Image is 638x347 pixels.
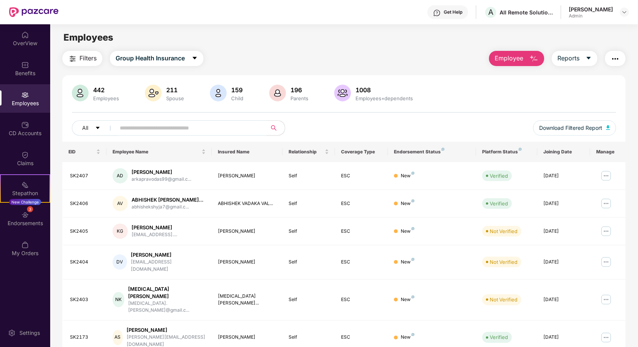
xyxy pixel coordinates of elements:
th: Relationship [282,142,335,162]
div: SK2404 [70,259,100,266]
div: Self [289,200,329,207]
div: New [401,334,414,341]
div: [PERSON_NAME] [131,251,206,259]
span: Employee Name [113,149,200,155]
span: Employee [495,54,523,63]
div: 211 [165,86,186,94]
div: AV [113,196,128,211]
div: 1008 [354,86,414,94]
img: svg+xml;base64,PHN2ZyB4bWxucz0iaHR0cDovL3d3dy53My5vcmcvMjAwMC9zdmciIHdpZHRoPSI4IiBoZWlnaHQ9IjgiIH... [411,295,414,298]
div: [MEDICAL_DATA].[PERSON_NAME]@gmail.c... [128,300,206,314]
img: svg+xml;base64,PHN2ZyBpZD0iQ2xhaW0iIHhtbG5zPSJodHRwOi8vd3d3LnczLm9yZy8yMDAwL3N2ZyIgd2lkdGg9IjIwIi... [21,151,29,159]
div: AS [113,330,123,345]
div: Verified [490,333,508,341]
span: caret-down [95,125,100,131]
img: svg+xml;base64,PHN2ZyB4bWxucz0iaHR0cDovL3d3dy53My5vcmcvMjAwMC9zdmciIHhtbG5zOnhsaW5rPSJodHRwOi8vd3... [210,85,227,101]
span: A [488,8,494,17]
img: svg+xml;base64,PHN2ZyB4bWxucz0iaHR0cDovL3d3dy53My5vcmcvMjAwMC9zdmciIHhtbG5zOnhsaW5rPSJodHRwOi8vd3... [529,54,538,63]
div: Admin [569,13,613,19]
div: ESC [341,200,382,207]
span: Employees [63,32,113,43]
div: Not Verified [490,296,517,303]
div: abhishekshyja7@gmail.c... [132,203,203,211]
img: svg+xml;base64,PHN2ZyB4bWxucz0iaHR0cDovL3d3dy53My5vcmcvMjAwMC9zdmciIHdpZHRoPSI4IiBoZWlnaHQ9IjgiIH... [411,172,414,175]
img: svg+xml;base64,PHN2ZyBpZD0iRHJvcGRvd24tMzJ4MzIiIHhtbG5zPSJodHRwOi8vd3d3LnczLm9yZy8yMDAwL3N2ZyIgd2... [621,9,627,15]
div: ESC [341,172,382,180]
button: Download Filtered Report [533,120,616,136]
div: SK2406 [70,200,100,207]
div: [PERSON_NAME] [569,6,613,13]
img: svg+xml;base64,PHN2ZyB4bWxucz0iaHR0cDovL3d3dy53My5vcmcvMjAwMC9zdmciIHdpZHRoPSI4IiBoZWlnaHQ9IjgiIH... [411,227,414,230]
div: Self [289,259,329,266]
div: NK [113,292,124,307]
span: EID [68,149,95,155]
img: manageButton [600,197,612,210]
div: AD [113,168,128,183]
div: All Remote Solutions Private Limited [500,9,553,16]
button: Employee [489,51,544,66]
div: [MEDICAL_DATA][PERSON_NAME] [128,285,206,300]
div: Not Verified [490,227,517,235]
img: svg+xml;base64,PHN2ZyBpZD0iRW5kb3JzZW1lbnRzIiB4bWxucz0iaHR0cDovL3d3dy53My5vcmcvMjAwMC9zdmciIHdpZH... [21,211,29,219]
div: ESC [341,228,382,235]
div: [PERSON_NAME] [218,172,276,180]
img: manageButton [600,256,612,268]
div: [PERSON_NAME] [218,228,276,235]
div: Self [289,334,329,341]
img: svg+xml;base64,PHN2ZyBpZD0iTXlfT3JkZXJzIiBkYXRhLW5hbWU9Ik15IE9yZGVycyIgeG1sbnM9Imh0dHA6Ly93d3cudz... [21,241,29,249]
div: SK2407 [70,172,100,180]
div: DV [113,254,127,270]
div: 442 [92,86,121,94]
button: Group Health Insurancecaret-down [110,51,203,66]
div: [DATE] [543,172,584,180]
button: Allcaret-down [72,120,118,136]
span: caret-down [192,55,198,62]
img: svg+xml;base64,PHN2ZyB4bWxucz0iaHR0cDovL3d3dy53My5vcmcvMjAwMC9zdmciIHdpZHRoPSIyNCIgaGVpZ2h0PSIyNC... [611,54,620,63]
div: [PERSON_NAME] [132,169,191,176]
div: ESC [341,334,382,341]
img: svg+xml;base64,PHN2ZyB4bWxucz0iaHR0cDovL3d3dy53My5vcmcvMjAwMC9zdmciIHdpZHRoPSI4IiBoZWlnaHQ9IjgiIH... [411,199,414,202]
img: svg+xml;base64,PHN2ZyB4bWxucz0iaHR0cDovL3d3dy53My5vcmcvMjAwMC9zdmciIHhtbG5zOnhsaW5rPSJodHRwOi8vd3... [269,85,286,101]
div: Self [289,228,329,235]
div: [DATE] [543,200,584,207]
img: manageButton [600,170,612,182]
div: Employees [92,95,121,101]
span: Download Filtered Report [539,124,602,132]
div: [PERSON_NAME] [132,224,177,231]
div: Self [289,296,329,303]
span: Group Health Insurance [116,54,185,63]
span: Filters [79,54,97,63]
div: [DATE] [543,334,584,341]
button: search [266,120,285,136]
div: 3 [27,206,33,212]
img: svg+xml;base64,PHN2ZyB4bWxucz0iaHR0cDovL3d3dy53My5vcmcvMjAwMC9zdmciIHdpZHRoPSI4IiBoZWlnaHQ9IjgiIH... [519,148,522,151]
div: Employees+dependents [354,95,414,101]
img: New Pazcare Logo [9,7,59,17]
div: New [401,259,414,266]
div: New [401,296,414,303]
div: 196 [289,86,310,94]
span: Relationship [289,149,324,155]
div: Parents [289,95,310,101]
div: KG [113,224,128,239]
th: Coverage Type [335,142,388,162]
div: Not Verified [490,258,517,266]
div: ABHISHEK VADAKA VAL... [218,200,276,207]
img: svg+xml;base64,PHN2ZyB4bWxucz0iaHR0cDovL3d3dy53My5vcmcvMjAwMC9zdmciIHdpZHRoPSI4IiBoZWlnaHQ9IjgiIH... [441,148,444,151]
img: svg+xml;base64,PHN2ZyB4bWxucz0iaHR0cDovL3d3dy53My5vcmcvMjAwMC9zdmciIHhtbG5zOnhsaW5rPSJodHRwOi8vd3... [145,85,162,101]
img: svg+xml;base64,PHN2ZyBpZD0iSG9tZSIgeG1sbnM9Imh0dHA6Ly93d3cudzMub3JnLzIwMDAvc3ZnIiB3aWR0aD0iMjAiIG... [21,31,29,39]
div: Child [230,95,245,101]
div: [DATE] [543,228,584,235]
div: Verified [490,200,508,207]
th: Employee Name [106,142,212,162]
div: Platform Status [482,149,532,155]
div: New [401,200,414,207]
div: [PERSON_NAME] [218,259,276,266]
img: manageButton [600,225,612,237]
img: svg+xml;base64,PHN2ZyB4bWxucz0iaHR0cDovL3d3dy53My5vcmcvMjAwMC9zdmciIHdpZHRoPSI4IiBoZWlnaHQ9IjgiIH... [411,333,414,336]
div: ESC [341,259,382,266]
span: caret-down [586,55,592,62]
img: svg+xml;base64,PHN2ZyB4bWxucz0iaHR0cDovL3d3dy53My5vcmcvMjAwMC9zdmciIHdpZHRoPSIyNCIgaGVpZ2h0PSIyNC... [68,54,77,63]
div: [DATE] [543,259,584,266]
th: Manage [590,142,625,162]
